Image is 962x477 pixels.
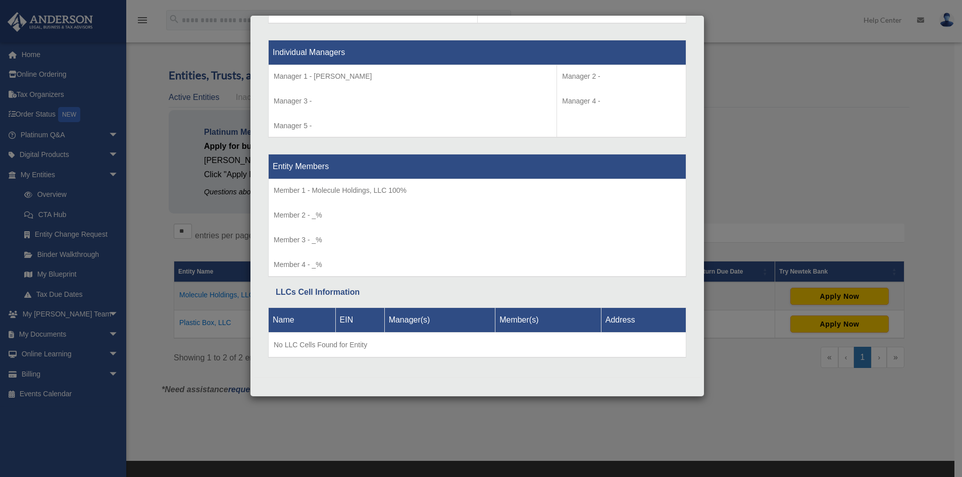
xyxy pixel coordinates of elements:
[269,40,686,65] th: Individual Managers
[562,95,681,108] p: Manager 4 -
[269,154,686,179] th: Entity Members
[276,285,679,299] div: LLCs Cell Information
[274,209,681,222] p: Member 2 - _%
[274,95,551,108] p: Manager 3 -
[274,120,551,132] p: Manager 5 -
[562,70,681,83] p: Manager 2 -
[269,332,686,357] td: No LLC Cells Found for Entity
[274,258,681,271] p: Member 4 - _%
[269,307,336,332] th: Name
[274,234,681,246] p: Member 3 - _%
[274,70,551,83] p: Manager 1 - [PERSON_NAME]
[384,307,495,332] th: Manager(s)
[601,307,686,332] th: Address
[274,184,681,197] p: Member 1 - Molecule Holdings, LLC 100%
[335,307,384,332] th: EIN
[495,307,601,332] th: Member(s)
